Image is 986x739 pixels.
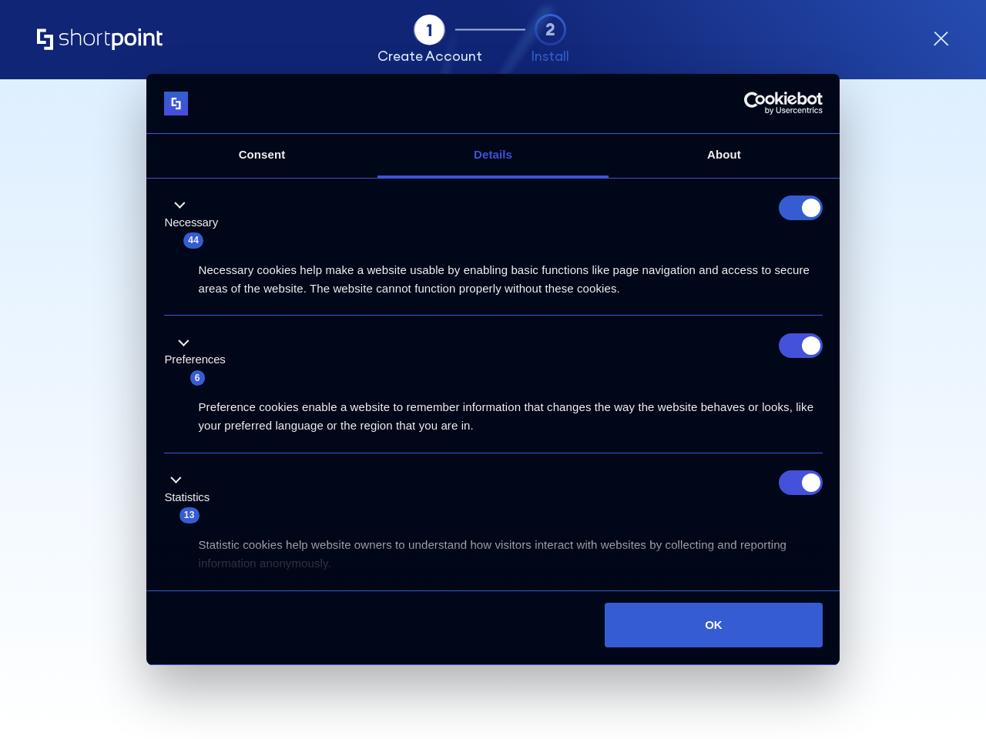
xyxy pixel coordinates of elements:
div: Necessary cookies help make a website usable by enabling basic functions like page navigation and... [164,249,823,298]
span: 44 [183,232,203,248]
div: Preference cookies enable a website to remember information that changes the way the website beha... [164,386,823,435]
span: 6 [190,370,205,386]
img: logo [164,92,189,116]
button: Preferences (6) [164,333,235,387]
a: Details [377,134,609,178]
button: OK [605,603,822,647]
span: 13 [179,507,200,523]
label: Necessary [165,214,219,232]
button: Statistics (13) [164,470,220,524]
button: Necessary (44) [164,196,228,249]
a: Usercentrics Cookiebot - opens in a new window [688,92,823,115]
a: About [609,134,840,178]
label: Preferences [165,351,226,369]
a: Consent [146,134,377,178]
label: Statistics [165,489,210,507]
div: Statistic cookies help website owners to understand how visitors interact with websites by collec... [164,524,823,573]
